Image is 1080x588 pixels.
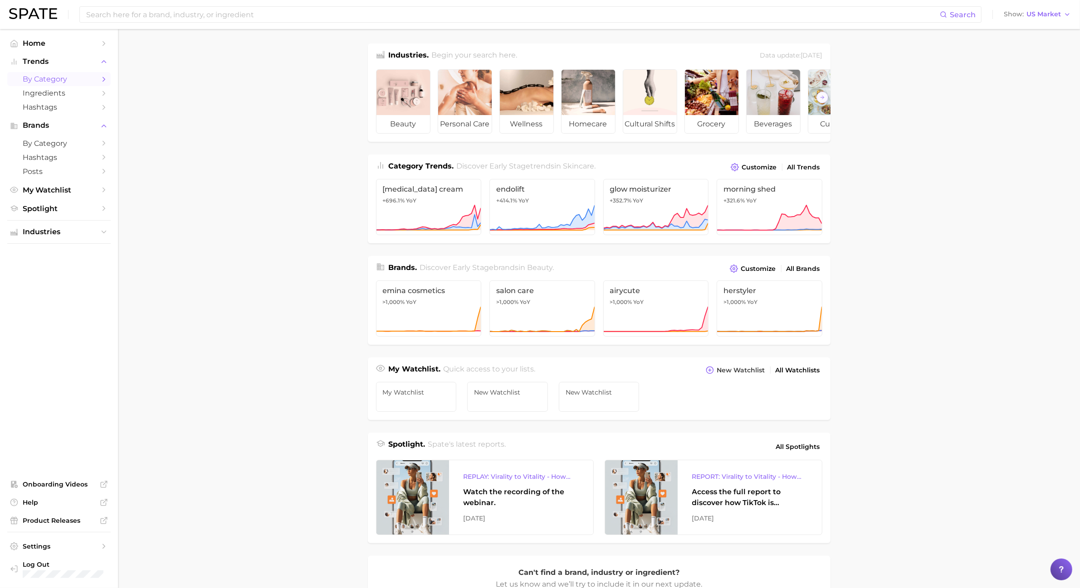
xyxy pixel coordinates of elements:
span: All Watchlists [776,366,820,374]
a: glow moisturizer+352.7% YoY [603,179,709,235]
span: Hashtags [23,153,95,162]
a: All Spotlights [774,439,822,454]
span: Category Trends . [389,162,454,170]
span: airycute [610,286,702,295]
span: Trends [23,58,95,66]
a: beverages [746,69,801,134]
span: All Spotlights [776,441,820,452]
a: herstyler>1,000% YoY [717,280,822,337]
a: All Trends [785,161,822,174]
span: Ingredients [23,89,95,97]
span: beverages [747,115,800,133]
span: by Category [23,75,95,83]
span: >1,000% [610,299,632,305]
a: Posts [7,164,111,178]
span: [MEDICAL_DATA] cream [383,185,475,193]
div: [DATE] [464,513,579,524]
a: Product Releases [7,514,111,527]
a: All Watchlists [773,364,822,376]
a: wellness [499,69,554,134]
div: Data update: [DATE] [760,50,822,62]
span: All Brands [787,265,820,273]
span: by Category [23,139,95,148]
span: New Watchlist [717,366,765,374]
a: homecare [561,69,616,134]
span: Discover Early Stage trends in . [456,162,596,170]
span: homecare [562,115,615,133]
h2: Quick access to your lists. [443,364,535,376]
a: Hashtags [7,150,111,164]
a: endolift+414.1% YoY [489,179,595,235]
a: grocery [684,69,739,134]
span: Hashtags [23,103,95,111]
a: All Brands [784,263,822,275]
a: airycute>1,000% YoY [603,280,709,337]
span: US Market [1026,12,1061,17]
span: YoY [747,299,757,306]
span: New Watchlist [474,389,541,396]
div: Access the full report to discover how TikTok is reshaping the wellness landscape, from product d... [692,487,807,508]
span: +352.7% [610,197,632,204]
span: YoY [518,197,529,204]
a: by Category [7,72,111,86]
a: beauty [376,69,430,134]
button: ShowUS Market [1002,9,1073,20]
span: New Watchlist [566,389,633,396]
a: My Watchlist [7,183,111,197]
a: salon care>1,000% YoY [489,280,595,337]
a: emina cosmetics>1,000% YoY [376,280,482,337]
span: YoY [520,299,530,306]
button: Brands [7,119,111,132]
button: New Watchlist [704,364,767,376]
span: +414.1% [496,197,517,204]
span: endolift [496,185,588,193]
button: Trends [7,55,111,68]
div: REPLAY: Virality to Vitality - How TikTok is Driving Wellness Discovery [464,471,579,482]
span: beauty [527,263,552,272]
span: Product Releases [23,516,95,525]
span: glow moisturizer [610,185,702,193]
span: culinary [808,115,862,133]
h1: My Watchlist. [389,364,441,376]
span: My Watchlist [383,389,450,396]
a: New Watchlist [467,382,548,412]
h1: Industries. [389,50,429,62]
span: morning shed [723,185,816,193]
span: Customize [742,164,777,171]
span: Brands . [389,263,417,272]
h2: Begin your search here. [431,50,517,62]
h2: Spate's latest reports. [428,439,506,454]
a: [MEDICAL_DATA] cream+696.1% YoY [376,179,482,235]
a: REPORT: Virality to Vitality - How TikTok is Driving Wellness DiscoveryAccess the full report to ... [605,460,822,535]
a: Spotlight [7,202,111,216]
span: All Trends [787,164,820,171]
a: Help [7,496,111,509]
div: REPORT: Virality to Vitality - How TikTok is Driving Wellness Discovery [692,471,807,482]
span: >1,000% [383,299,405,305]
span: Industries [23,228,95,236]
span: Settings [23,542,95,550]
a: Home [7,36,111,50]
span: +696.1% [383,197,405,204]
a: Settings [7,540,111,553]
span: Log Out [23,560,103,569]
p: Can't find a brand, industry or ingredient? [495,567,704,578]
a: Ingredients [7,86,111,100]
span: beauty [376,115,430,133]
a: morning shed+321.6% YoY [717,179,822,235]
a: cultural shifts [623,69,677,134]
img: SPATE [9,8,57,19]
div: Watch the recording of the webinar. [464,487,579,508]
span: Customize [741,265,776,273]
span: personal care [438,115,492,133]
span: YoY [746,197,757,204]
span: Spotlight [23,204,95,213]
span: Brands [23,121,95,130]
span: skincare [563,162,594,170]
span: herstyler [723,286,816,295]
span: YoY [406,197,417,204]
span: emina cosmetics [383,286,475,295]
a: Onboarding Videos [7,477,111,491]
span: Onboarding Videos [23,480,95,488]
a: by Category [7,136,111,150]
